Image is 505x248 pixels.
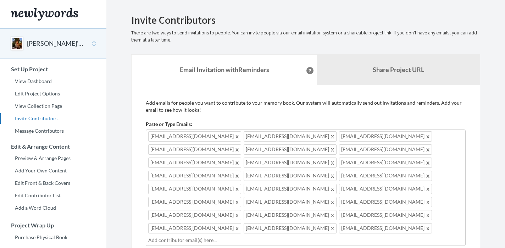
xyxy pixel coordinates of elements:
span: [EMAIL_ADDRESS][DOMAIN_NAME] [148,171,241,181]
span: [EMAIL_ADDRESS][DOMAIN_NAME] [148,210,241,220]
span: [EMAIL_ADDRESS][DOMAIN_NAME] [244,184,337,194]
label: Paste or Type Emails: [146,121,192,128]
span: [EMAIL_ADDRESS][DOMAIN_NAME] [339,210,432,220]
span: [EMAIL_ADDRESS][DOMAIN_NAME] [148,223,241,233]
span: [EMAIL_ADDRESS][DOMAIN_NAME] [244,210,337,220]
span: [EMAIL_ADDRESS][DOMAIN_NAME] [148,144,241,155]
button: [PERSON_NAME]'s 70th Birthday [27,39,84,48]
span: [EMAIL_ADDRESS][DOMAIN_NAME] [148,158,241,168]
span: [EMAIL_ADDRESS][DOMAIN_NAME] [339,158,432,168]
h3: Edit & Arrange Content [0,143,106,150]
span: [EMAIL_ADDRESS][DOMAIN_NAME] [339,131,432,142]
span: [EMAIL_ADDRESS][DOMAIN_NAME] [339,197,432,207]
span: [EMAIL_ADDRESS][DOMAIN_NAME] [244,197,337,207]
p: Add emails for people you want to contribute to your memory book. Our system will automatically s... [146,99,466,114]
span: [EMAIL_ADDRESS][DOMAIN_NAME] [244,158,337,168]
img: Newlywords logo [11,8,78,21]
span: [EMAIL_ADDRESS][DOMAIN_NAME] [244,171,337,181]
span: [EMAIL_ADDRESS][DOMAIN_NAME] [339,171,432,181]
b: Share Project URL [373,66,424,73]
h2: Invite Contributors [131,14,480,26]
input: Add contributor email(s) here... [148,236,463,244]
span: [EMAIL_ADDRESS][DOMAIN_NAME] [244,144,337,155]
span: [EMAIL_ADDRESS][DOMAIN_NAME] [148,184,241,194]
h3: Project Wrap Up [0,222,106,228]
span: [EMAIL_ADDRESS][DOMAIN_NAME] [339,223,432,233]
span: [EMAIL_ADDRESS][DOMAIN_NAME] [244,223,337,233]
span: [EMAIL_ADDRESS][DOMAIN_NAME] [339,144,432,155]
h3: Set Up Project [0,66,106,72]
strong: Email Invitation with Reminders [180,66,269,73]
span: [EMAIL_ADDRESS][DOMAIN_NAME] [148,131,241,142]
span: [EMAIL_ADDRESS][DOMAIN_NAME] [148,197,241,207]
p: There are two ways to send invitations to people. You can invite people via our email invitation ... [131,29,480,44]
span: [EMAIL_ADDRESS][DOMAIN_NAME] [244,131,337,142]
span: [EMAIL_ADDRESS][DOMAIN_NAME] [339,184,432,194]
iframe: Opens a widget where you can chat to one of our agents [450,227,498,244]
